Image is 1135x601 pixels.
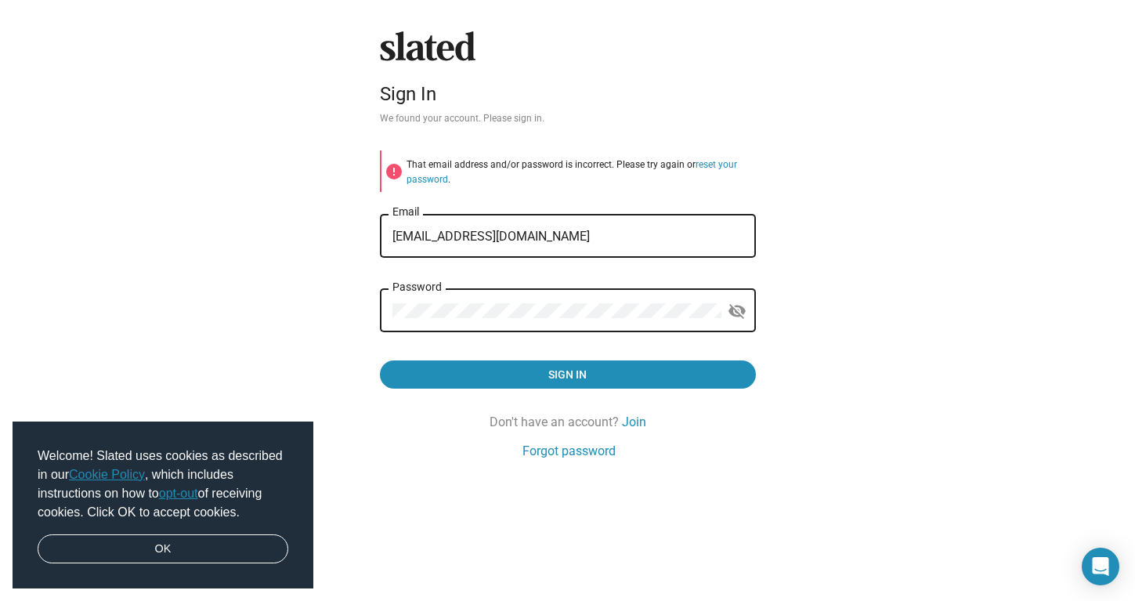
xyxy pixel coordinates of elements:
[392,360,743,389] span: Sign in
[728,299,746,324] mat-icon: visibility_off
[1082,548,1119,585] div: Open Intercom Messenger
[407,159,737,185] a: reset your password
[13,422,313,589] div: cookieconsent
[407,159,737,185] span: That email address and/or password is incorrect. Please try again or .
[380,31,756,111] sl-branding: Sign In
[380,83,756,105] div: Sign In
[622,414,646,430] a: Join
[385,162,403,181] mat-icon: error
[522,443,616,459] a: Forgot password
[38,447,288,522] span: Welcome! Slated uses cookies as described in our , which includes instructions on how to of recei...
[159,487,198,500] a: opt-out
[721,296,753,328] button: Show password
[69,468,145,481] a: Cookie Policy
[38,534,288,564] a: dismiss cookie message
[380,113,756,125] p: We found your account. Please sign in.
[380,360,756,389] button: Sign in
[380,414,756,430] div: Don't have an account?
